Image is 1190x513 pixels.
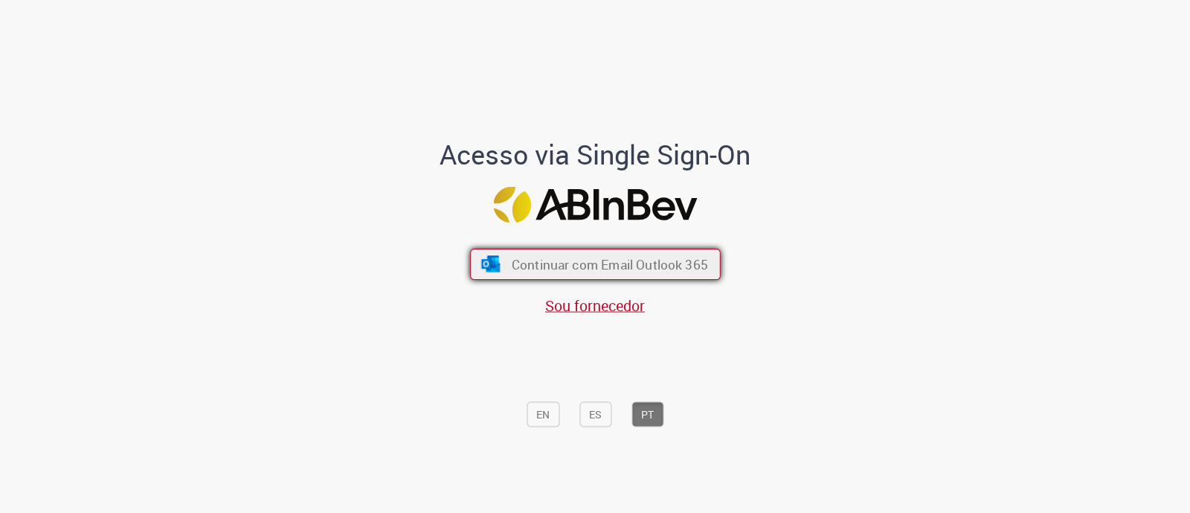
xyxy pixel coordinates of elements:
button: EN [527,401,559,427]
img: Logo ABInBev [493,187,697,223]
button: ícone Azure/Microsoft 360 Continuar com Email Outlook 365 [470,249,721,280]
h1: Acesso via Single Sign-On [389,139,802,169]
span: Continuar com Email Outlook 365 [511,256,707,273]
img: ícone Azure/Microsoft 360 [480,256,501,273]
a: Sou fornecedor [545,296,645,316]
button: ES [579,401,611,427]
button: PT [631,401,663,427]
